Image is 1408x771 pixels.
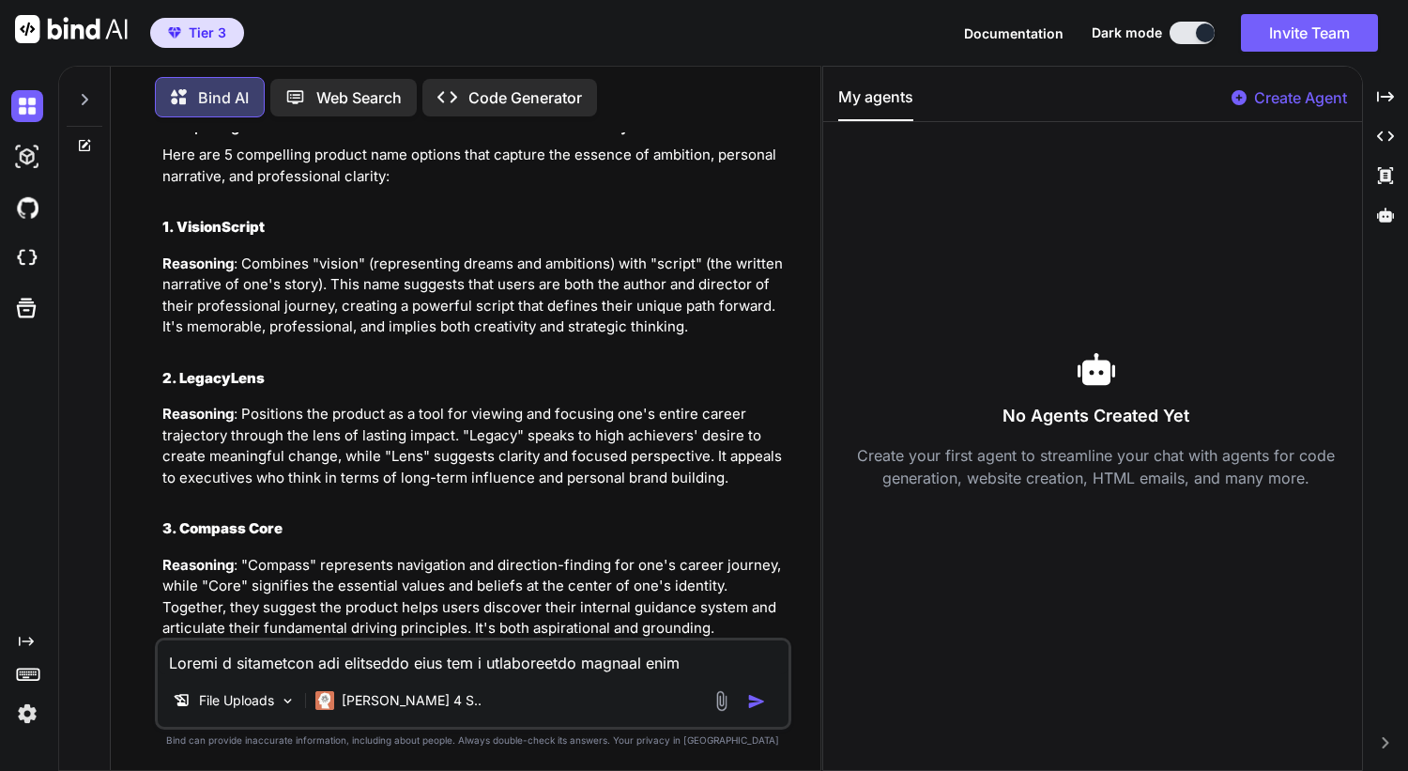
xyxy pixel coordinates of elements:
strong: 2. LegacyLens [162,369,265,387]
button: Invite Team [1241,14,1378,52]
img: darkChat [11,90,43,122]
p: Create Agent [1254,86,1347,109]
p: Here are 5 compelling product name options that capture the essence of ambition, personal narrati... [162,145,788,187]
p: [PERSON_NAME] 4 S.. [342,691,482,710]
strong: Reasoning [162,254,234,272]
img: attachment [711,690,732,712]
p: Create your first agent to streamline your chat with agents for code generation, website creation... [838,444,1354,489]
p: : Positions the product as a tool for viewing and focusing one's entire career trajectory through... [162,404,788,488]
strong: 1. VisionScript [162,218,265,236]
img: icon [747,692,766,711]
span: Documentation [964,25,1064,41]
img: premium [168,27,181,39]
strong: 3. Compass Core [162,519,283,537]
h3: No Agents Created Yet [838,403,1354,429]
img: Bind AI [15,15,128,43]
span: Tier 3 [189,23,226,42]
span: Dark mode [1092,23,1162,42]
p: Code Generator [468,86,582,109]
p: : "Compass" represents navigation and direction-finding for one's career journey, while "Core" si... [162,555,788,640]
img: githubDark [11,192,43,224]
p: Bind can provide inaccurate information, including about people. Always double-check its answers.... [155,733,791,748]
button: My agents [838,85,913,121]
p: : Combines "vision" (representing dreams and ambitions) with "script" (the written narrative of o... [162,254,788,338]
p: Bind AI [198,86,249,109]
img: Claude 4 Sonnet [315,691,334,710]
button: premiumTier 3 [150,18,244,48]
img: darkAi-studio [11,141,43,173]
img: cloudideIcon [11,242,43,274]
strong: Reasoning [162,405,234,423]
p: File Uploads [199,691,274,710]
strong: Reasoning [162,556,234,574]
button: Documentation [964,23,1064,43]
img: Pick Models [280,693,296,709]
p: Web Search [316,86,402,109]
img: settings [11,698,43,730]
